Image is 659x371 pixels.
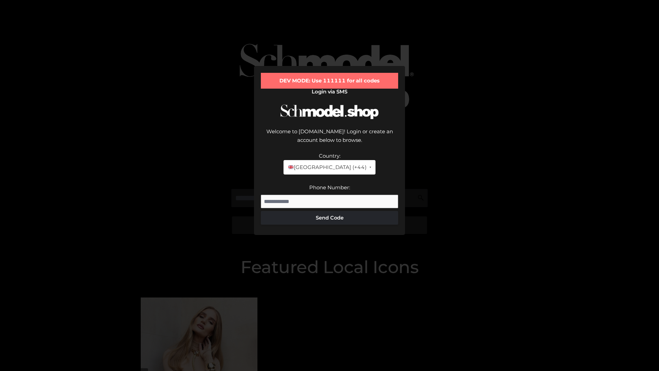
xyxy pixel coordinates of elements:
img: Schmodel Logo [278,98,381,125]
label: Country: [319,153,340,159]
h2: Login via SMS [261,89,398,95]
img: 🇬🇧 [288,165,293,170]
div: DEV MODE: Use 111111 for all codes [261,73,398,89]
span: [GEOGRAPHIC_DATA] (+44) [288,163,366,172]
div: Welcome to [DOMAIN_NAME]! Login or create an account below to browse. [261,127,398,151]
button: Send Code [261,211,398,225]
label: Phone Number: [309,184,350,191]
